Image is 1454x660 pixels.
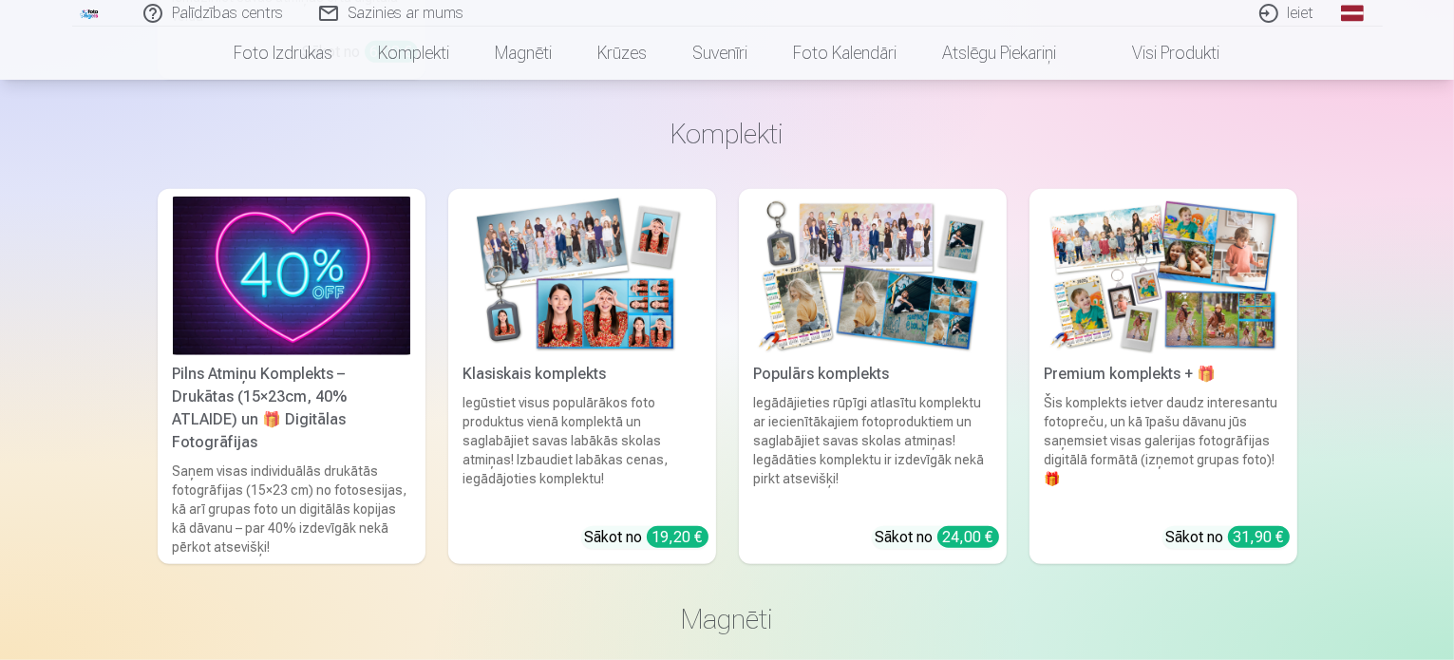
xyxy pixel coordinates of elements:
div: 24,00 € [937,526,999,548]
img: Populārs komplekts [754,197,991,355]
a: Atslēgu piekariņi [920,27,1080,80]
img: Pilns Atmiņu Komplekts – Drukātas (15×23cm, 40% ATLAIDE) un 🎁 Digitālas Fotogrāfijas [173,197,410,355]
div: Premium komplekts + 🎁 [1037,363,1290,386]
div: Iegūstiet visus populārākos foto produktus vienā komplektā un saglabājiet savas labākās skolas at... [456,393,708,511]
a: Magnēti [473,27,576,80]
div: Populārs komplekts [746,363,999,386]
a: Foto izdrukas [212,27,356,80]
img: Premium komplekts + 🎁 [1045,197,1282,355]
a: Klasiskais komplektsKlasiskais komplektsIegūstiet visus populārākos foto produktus vienā komplekt... [448,189,716,564]
h3: Magnēti [173,602,1282,636]
img: Klasiskais komplekts [463,197,701,355]
a: Krūzes [576,27,670,80]
img: /fa1 [80,8,101,19]
a: Populārs komplektsPopulārs komplektsIegādājieties rūpīgi atlasītu komplektu ar iecienītākajiem fo... [739,189,1007,564]
div: Šis komplekts ietver daudz interesantu fotopreču, un kā īpašu dāvanu jūs saņemsiet visas galerija... [1037,393,1290,511]
div: Pilns Atmiņu Komplekts – Drukātas (15×23cm, 40% ATLAIDE) un 🎁 Digitālas Fotogrāfijas [165,363,418,454]
a: Visi produkti [1080,27,1243,80]
h3: Komplekti [173,117,1282,151]
div: 19,20 € [647,526,708,548]
a: Pilns Atmiņu Komplekts – Drukātas (15×23cm, 40% ATLAIDE) un 🎁 Digitālas Fotogrāfijas Pilns Atmiņu... [158,189,425,564]
div: Sākot no [876,526,999,549]
div: Iegādājieties rūpīgi atlasītu komplektu ar iecienītākajiem fotoproduktiem un saglabājiet savas sk... [746,393,999,511]
div: Sākot no [1166,526,1290,549]
a: Foto kalendāri [771,27,920,80]
div: 31,90 € [1228,526,1290,548]
a: Suvenīri [670,27,771,80]
div: Klasiskais komplekts [456,363,708,386]
a: Premium komplekts + 🎁 Premium komplekts + 🎁Šis komplekts ietver daudz interesantu fotopreču, un k... [1029,189,1297,564]
div: Sākot no [585,526,708,549]
div: Saņem visas individuālās drukātās fotogrāfijas (15×23 cm) no fotosesijas, kā arī grupas foto un d... [165,462,418,556]
a: Komplekti [356,27,473,80]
